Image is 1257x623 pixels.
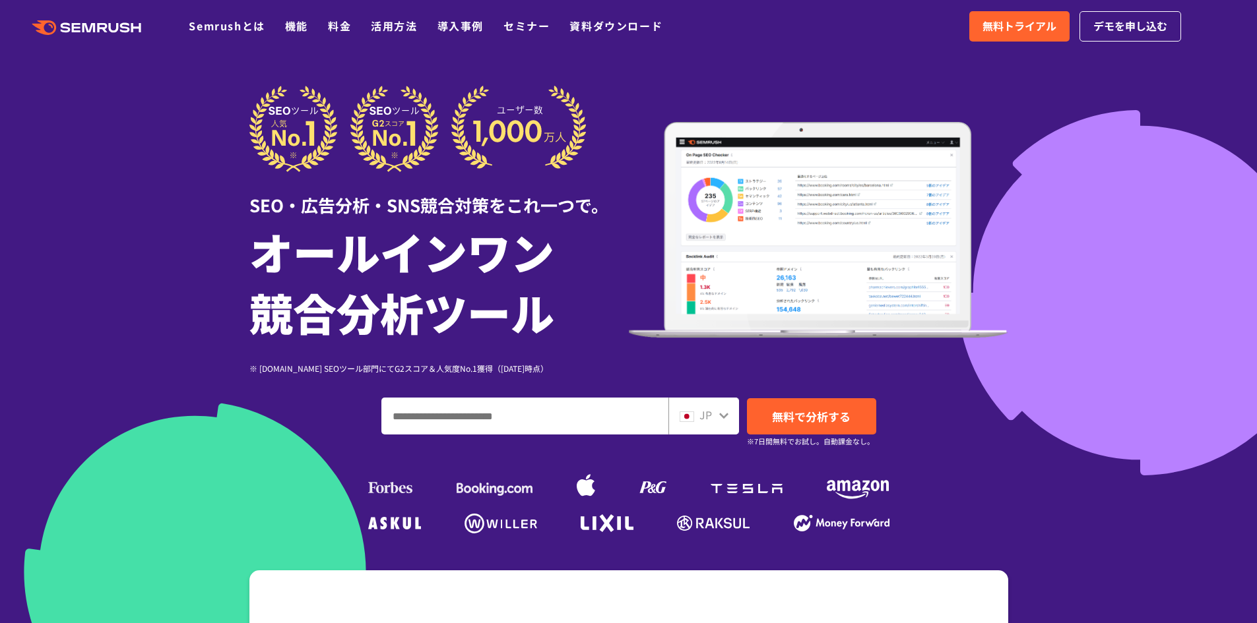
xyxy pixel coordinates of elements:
[285,18,308,34] a: 機能
[249,172,629,218] div: SEO・広告分析・SNS競合対策をこれ一つで。
[747,435,874,448] small: ※7日間無料でお試し。自動課金なし。
[328,18,351,34] a: 料金
[983,18,1056,35] span: 無料トライアル
[503,18,550,34] a: セミナー
[249,221,629,342] h1: オールインワン 競合分析ツール
[569,18,662,34] a: 資料ダウンロード
[189,18,265,34] a: Semrushとは
[747,398,876,434] a: 無料で分析する
[699,407,712,423] span: JP
[772,408,851,425] span: 無料で分析する
[249,362,629,374] div: ※ [DOMAIN_NAME] SEOツール部門にてG2スコア＆人気度No.1獲得（[DATE]時点）
[382,398,668,434] input: ドメイン、キーワードまたはURLを入力してください
[1093,18,1167,35] span: デモを申し込む
[969,11,1070,42] a: 無料トライアル
[371,18,417,34] a: 活用方法
[1080,11,1181,42] a: デモを申し込む
[437,18,484,34] a: 導入事例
